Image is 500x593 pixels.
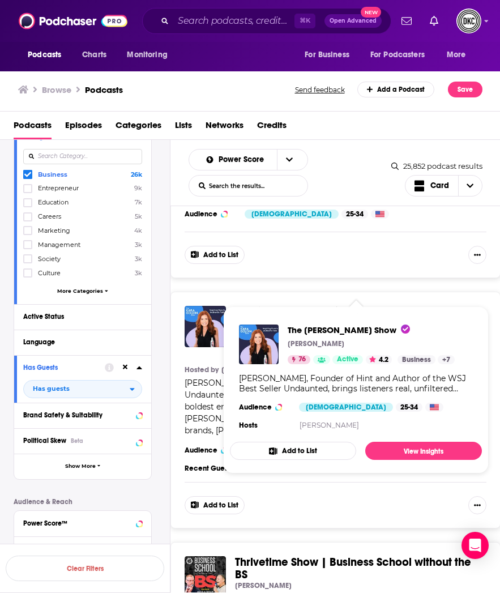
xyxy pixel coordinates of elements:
a: Active [332,355,363,364]
button: Show More Button [468,496,486,514]
a: Networks [206,116,243,139]
a: The Kara Goldin Show [288,325,455,335]
span: Thrivetime Show | Business School without the BS [235,555,471,582]
div: Beta [71,437,83,445]
a: [PERSON_NAME] [221,365,278,374]
a: 76 [288,355,310,364]
a: Show notifications dropdown [425,11,443,31]
button: Power Score™ [23,515,142,530]
a: +7 [438,355,455,364]
a: Business [398,355,435,364]
span: For Podcasters [370,47,425,63]
a: Categories [116,116,161,139]
img: The Kara Goldin Show [239,325,279,364]
button: Reach (Monthly) [23,541,142,556]
button: Add to List [185,496,245,514]
span: 3k [135,241,142,249]
span: Culture [38,269,61,277]
h4: Hosts [239,421,258,430]
h1: Podcasts [85,84,123,95]
div: Language [23,338,135,346]
span: 9k [134,184,142,192]
button: 4.2 [366,355,392,364]
button: Language [23,335,142,349]
span: Business [38,170,67,178]
div: Has Guests [23,364,97,372]
button: Active Status [23,309,142,323]
h2: filter dropdown [23,380,142,398]
span: The [PERSON_NAME] Show [288,325,410,335]
button: Political SkewBeta [23,433,142,447]
a: [PERSON_NAME] [300,421,359,429]
span: Society [38,255,61,263]
span: Monitoring [127,47,167,63]
img: User Profile [456,8,481,33]
span: Education [38,198,69,206]
span: Podcasts [28,47,61,63]
span: More [447,47,466,63]
input: Search podcasts, credits, & more... [173,12,294,30]
div: Search podcasts, credits, & more... [142,8,391,34]
button: Add to List [185,246,245,264]
div: Power Score™ [23,519,133,527]
a: Thrivetime Show | Business School without the BS [235,556,477,581]
button: Brand Safety & Suitability [23,408,142,422]
span: Lists [175,116,192,139]
a: Podcasts [14,116,52,139]
span: 76 [298,354,306,365]
h4: Hosted by [185,365,219,374]
div: [DEMOGRAPHIC_DATA] [245,210,339,219]
img: The Kara Goldin Show [185,306,226,347]
span: 7k [135,198,142,206]
h2: Choose List sort [189,149,308,170]
div: Brand Safety & Suitability [23,411,133,419]
button: Has Guests [23,360,105,374]
button: Show More [14,454,151,479]
button: Add to List [230,442,356,460]
h3: Audience [185,446,236,455]
a: Credits [257,116,287,139]
img: Podchaser - Follow, Share and Rate Podcasts [19,10,127,32]
button: Clear Filters [6,556,164,581]
div: 25-34 [341,210,368,219]
span: Power Score [219,156,268,164]
span: New [361,7,381,18]
span: ⌘ K [294,14,315,28]
div: Active Status [23,313,135,321]
a: Charts [75,44,113,66]
button: open menu [277,150,301,170]
span: [PERSON_NAME], Founder of Hint and Author of the WSJ Best Seller Undaunted, brings listeners real... [185,378,462,436]
button: Choose View [405,175,483,197]
h3: Recent Guests [185,464,236,473]
span: 5k [135,212,142,220]
span: Active [337,354,358,365]
span: Logged in as DKCMediatech [456,8,481,33]
span: More Categories [57,288,103,294]
button: Show profile menu [456,8,481,33]
button: open menu [23,380,142,398]
button: open menu [439,44,480,66]
button: open menu [363,44,441,66]
button: More Categories [23,288,142,294]
h3: Audience [185,210,236,219]
button: open menu [196,156,277,164]
div: [PERSON_NAME], Founder of Hint and Author of the WSJ Best Seller Undaunted, brings listeners real... [239,373,473,394]
button: Show More Button [468,246,486,264]
button: Open AdvancedNew [324,14,382,28]
button: open menu [20,44,76,66]
button: Save [448,82,482,97]
input: Search Category... [23,149,142,164]
span: Political Skew [23,437,66,445]
a: Show notifications dropdown [397,11,416,31]
span: 3k [135,269,142,277]
span: Charts [82,47,106,63]
div: [DEMOGRAPHIC_DATA] [299,403,393,412]
span: 26k [131,170,142,178]
span: 3k [135,255,142,263]
span: Episodes [65,116,102,139]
